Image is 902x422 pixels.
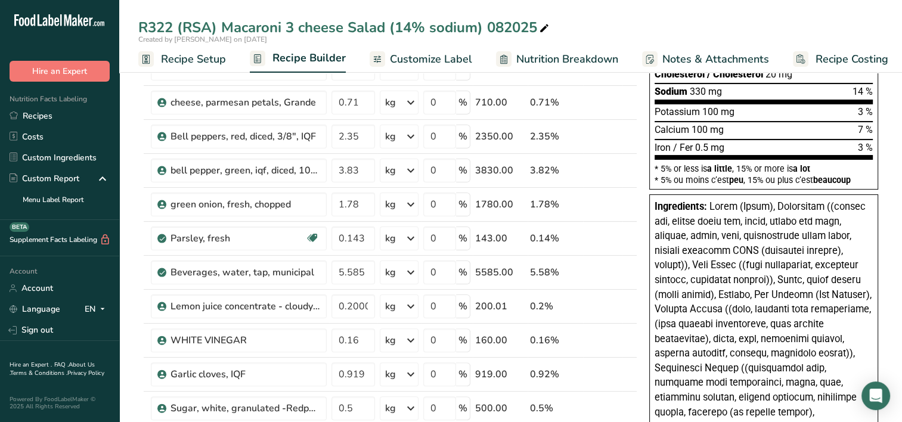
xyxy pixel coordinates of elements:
[385,299,396,314] div: kg
[642,46,769,73] a: Notes & Attachments
[385,95,396,110] div: kg
[171,265,320,280] div: Beverages, water, tap, municipal
[171,95,320,110] div: cheese, parmesan petals, Grande
[171,197,320,212] div: green onion, fresh, chopped
[171,299,320,314] div: Lemon juice concentrate - cloudy Low Pulp
[858,124,873,135] span: 7 %
[655,160,873,184] section: * 5% or less is , 15% or more is
[858,106,873,117] span: 3 %
[390,51,472,67] span: Customize Label
[385,333,396,347] div: kg
[853,86,873,97] span: 14 %
[707,164,732,173] span: a little
[655,142,671,153] span: Iron
[475,95,525,110] div: 710.00
[475,163,525,178] div: 3830.00
[530,129,581,144] div: 2.35%
[385,197,396,212] div: kg
[10,396,110,410] div: Powered By FoodLabelMaker © 2025 All Rights Reserved
[385,231,396,246] div: kg
[695,142,724,153] span: 0.5 mg
[10,299,60,319] a: Language
[385,129,396,144] div: kg
[385,265,396,280] div: kg
[10,361,95,377] a: About Us .
[655,124,689,135] span: Calcium
[655,106,700,117] span: Potassium
[138,46,226,73] a: Recipe Setup
[171,163,320,178] div: bell pepper, green, iqf, diced, 10071179165057, food service
[861,381,890,410] div: Open Intercom Messenger
[793,46,888,73] a: Recipe Costing
[10,61,110,82] button: Hire an Expert
[702,106,734,117] span: 100 mg
[475,231,525,246] div: 143.00
[655,86,687,97] span: Sodium
[385,367,396,381] div: kg
[530,163,581,178] div: 3.82%
[475,197,525,212] div: 1780.00
[171,129,320,144] div: Bell peppers, red, diced, 3/8", IQF
[54,361,69,369] a: FAQ .
[10,369,67,377] a: Terms & Conditions .
[138,17,551,38] div: R322 (RSA) Macaroni 3 cheese Salad (14% sodium) 082025
[385,401,396,415] div: kg
[530,401,581,415] div: 0.5%
[793,164,810,173] span: a lot
[475,401,525,415] div: 500.00
[496,46,618,73] a: Nutrition Breakdown
[530,299,581,314] div: 0.2%
[530,231,581,246] div: 0.14%
[707,69,763,80] span: / Cholestérol
[10,172,79,185] div: Custom Report
[729,175,743,185] span: peu
[171,367,320,381] div: Garlic cloves, IQF
[67,369,104,377] a: Privacy Policy
[813,175,851,185] span: beaucoup
[161,51,226,67] span: Recipe Setup
[475,367,525,381] div: 919.00
[370,46,472,73] a: Customize Label
[673,142,693,153] span: / Fer
[516,51,618,67] span: Nutrition Breakdown
[85,302,110,316] div: EN
[655,69,705,80] span: Cholesterol
[692,124,724,135] span: 100 mg
[385,163,396,178] div: kg
[10,361,52,369] a: Hire an Expert .
[171,231,305,246] div: Parsley, fresh
[530,367,581,381] div: 0.92%
[475,299,525,314] div: 200.01
[138,35,267,44] span: Created by [PERSON_NAME] on [DATE]
[171,401,320,415] div: Sugar, white, granulated -Redpath
[858,142,873,153] span: 3 %
[690,86,722,97] span: 330 mg
[655,176,873,184] div: * 5% ou moins c’est , 15% ou plus c’est
[662,51,769,67] span: Notes & Attachments
[475,129,525,144] div: 2350.00
[530,333,581,347] div: 0.16%
[272,50,346,66] span: Recipe Builder
[530,265,581,280] div: 5.58%
[530,197,581,212] div: 1.78%
[10,222,29,232] div: BETA
[171,333,320,347] div: WHITE VINEGAR
[816,51,888,67] span: Recipe Costing
[530,95,581,110] div: 0.71%
[765,69,792,80] span: 20 mg
[250,45,346,73] a: Recipe Builder
[475,265,525,280] div: 5585.00
[475,333,525,347] div: 160.00
[655,201,707,212] span: Ingredients:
